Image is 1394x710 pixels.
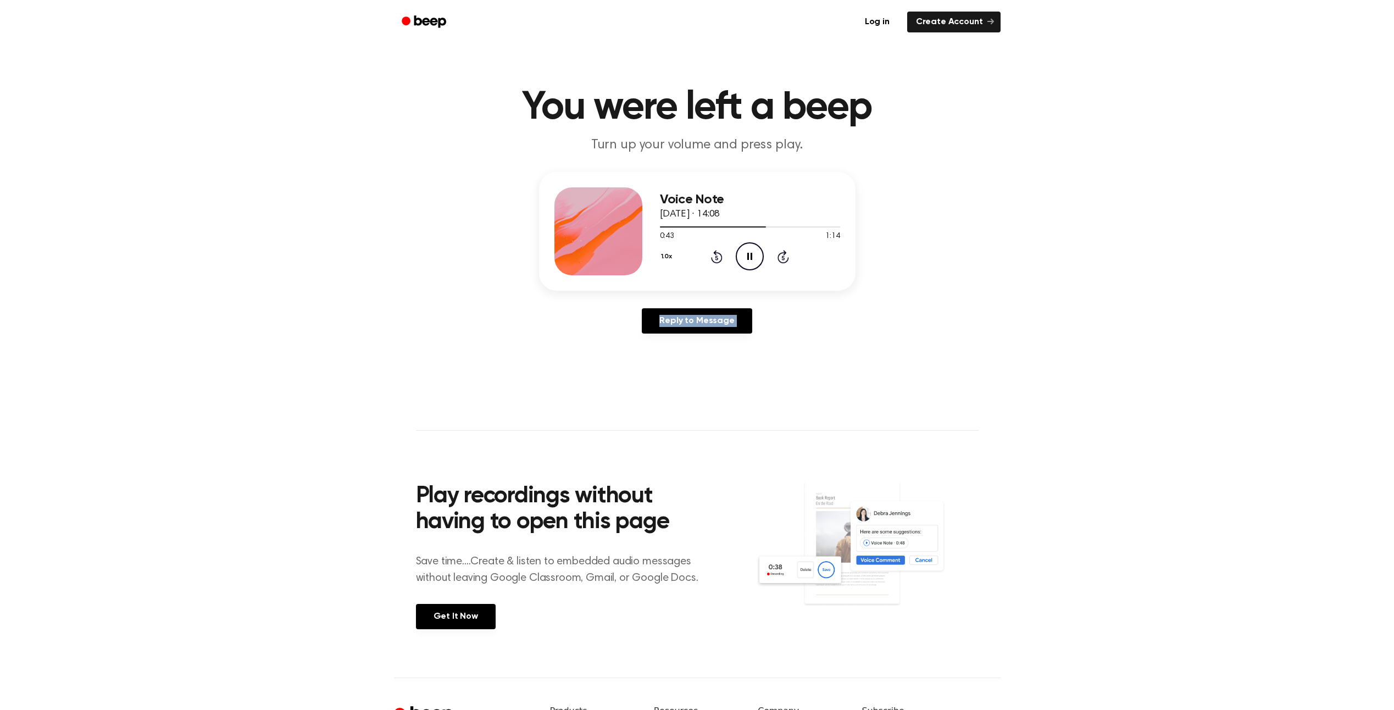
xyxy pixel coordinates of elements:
h3: Voice Note [660,192,840,207]
a: Beep [394,12,456,33]
p: Save time....Create & listen to embedded audio messages without leaving Google Classroom, Gmail, ... [416,553,712,586]
a: Get It Now [416,604,496,629]
a: Reply to Message [642,308,752,334]
span: 0:43 [660,231,674,242]
a: Create Account [907,12,1001,32]
span: 1:14 [825,231,840,242]
h1: You were left a beep [416,88,979,127]
a: Log in [854,9,901,35]
button: 1.0x [660,247,676,266]
p: Turn up your volume and press play. [486,136,908,154]
img: Voice Comments on Docs and Recording Widget [756,480,978,628]
h2: Play recordings without having to open this page [416,484,712,536]
span: [DATE] · 14:08 [660,209,720,219]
